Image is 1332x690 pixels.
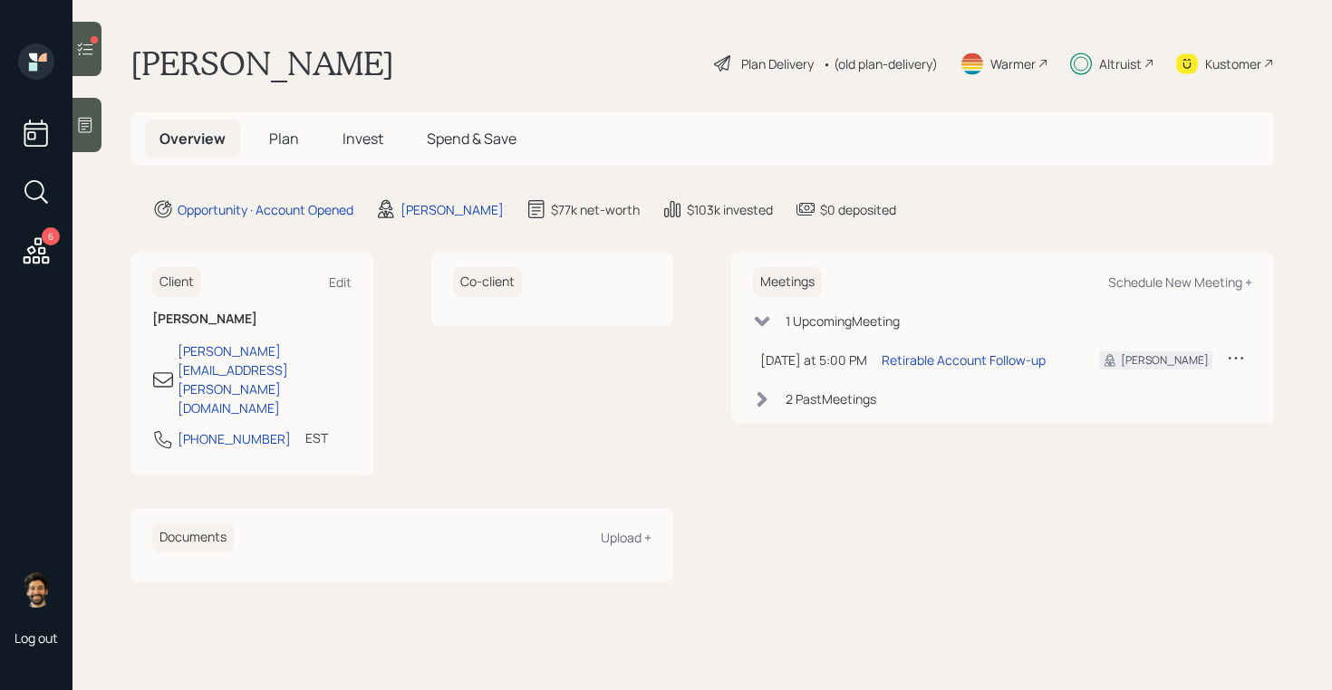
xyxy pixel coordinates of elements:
[178,429,291,448] div: [PHONE_NUMBER]
[786,389,876,408] div: 2 Past Meeting s
[305,428,328,447] div: EST
[823,54,938,73] div: • (old plan-delivery)
[1205,54,1261,73] div: Kustomer
[152,311,352,327] h6: [PERSON_NAME]
[401,200,504,219] div: [PERSON_NAME]
[760,350,867,369] div: [DATE] at 5:00 PM
[42,227,60,245] div: 6
[178,341,352,417] div: [PERSON_NAME][EMAIL_ADDRESS][PERSON_NAME][DOMAIN_NAME]
[820,200,896,219] div: $0 deposited
[1108,273,1252,291] div: Schedule New Meeting +
[18,571,54,608] img: eric-schwartz-headshot.png
[753,267,822,297] h6: Meetings
[551,200,640,219] div: $77k net-worth
[741,54,814,73] div: Plan Delivery
[343,129,383,149] span: Invest
[14,629,58,647] div: Log out
[329,273,352,291] div: Edit
[159,129,226,149] span: Overview
[786,311,900,331] div: 1 Upcoming Meeting
[1099,54,1142,73] div: Altruist
[687,200,773,219] div: $103k invested
[453,267,522,297] h6: Co-client
[178,200,353,219] div: Opportunity · Account Opened
[269,129,299,149] span: Plan
[152,522,234,552] h6: Documents
[1121,352,1209,369] div: [PERSON_NAME]
[130,43,394,83] h1: [PERSON_NAME]
[601,529,652,546] div: Upload +
[882,350,1046,369] div: Retirable Account Follow-up
[152,267,201,297] h6: Client
[990,54,1036,73] div: Warmer
[427,129,516,149] span: Spend & Save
